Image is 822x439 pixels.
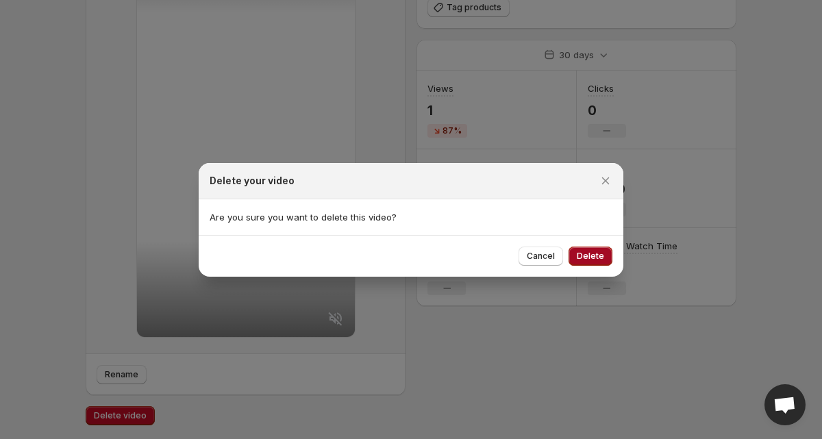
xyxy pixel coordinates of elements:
h2: Delete your video [210,174,295,188]
span: Cancel [527,251,555,262]
span: Delete [577,251,604,262]
button: Delete [569,247,612,266]
a: Open chat [764,384,806,425]
button: Close [596,171,615,190]
section: Are you sure you want to delete this video? [199,199,623,235]
button: Cancel [519,247,563,266]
